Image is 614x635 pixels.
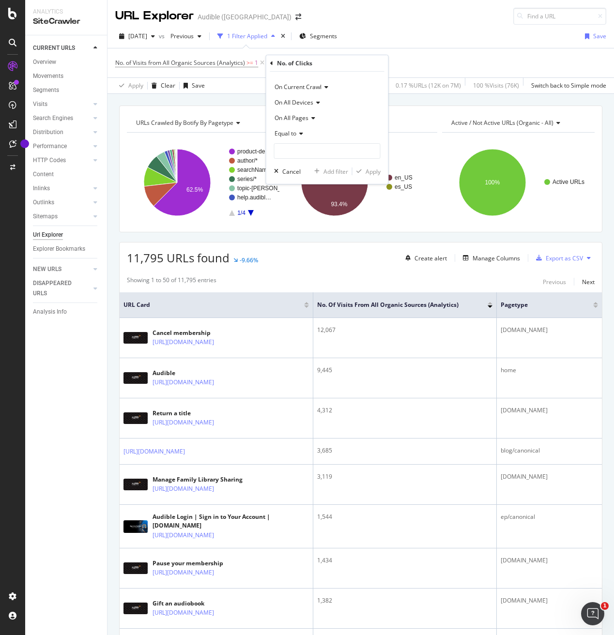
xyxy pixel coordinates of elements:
text: topic-[PERSON_NAME]… [237,185,305,192]
text: help.audibl… [237,194,271,201]
div: Visits [33,99,47,109]
div: Segments [33,85,59,95]
div: No. of Clicks [277,59,312,67]
span: On All Devices [275,98,313,106]
div: Switch back to Simple mode [531,81,606,90]
div: 100 % Visits ( 76K ) [473,81,519,90]
button: Segments [295,29,341,44]
img: main image [123,603,148,614]
a: Overview [33,57,100,67]
div: [DOMAIN_NAME] [501,406,598,415]
span: URL Card [123,301,302,309]
div: Showing 1 to 50 of 11,795 entries [127,276,216,287]
text: en_US [395,174,413,181]
div: 1,544 [317,513,492,521]
a: Url Explorer [33,230,100,240]
span: URLs Crawled By Botify By pagetype [136,119,233,127]
a: Inlinks [33,183,91,194]
div: Inlinks [33,183,50,194]
div: Search Engines [33,113,73,123]
span: Segments [310,32,337,40]
div: Next [582,278,595,286]
span: 1 [601,602,609,610]
div: Clear [161,81,175,90]
text: 100% [485,179,500,186]
div: Explorer Bookmarks [33,244,85,254]
div: Content [33,169,54,180]
button: Export as CSV [532,250,583,266]
button: Add filter [310,166,348,176]
svg: A chart. [442,140,595,225]
button: Cancel [270,166,301,176]
a: [URL][DOMAIN_NAME] [153,530,214,540]
div: Cancel [282,167,301,176]
div: Audible ([GEOGRAPHIC_DATA]) [198,12,292,22]
div: 0.17 % URLs ( 12K on 7M ) [396,81,461,90]
div: 3,119 [317,472,492,481]
div: Analytics [33,8,99,16]
div: Apply [366,167,381,176]
a: Movements [33,71,100,81]
button: Clear [148,78,175,93]
div: SiteCrawler [33,16,99,27]
div: Save [593,32,606,40]
a: Analysis Info [33,307,100,317]
a: [URL][DOMAIN_NAME] [153,568,214,577]
div: 1,434 [317,556,492,565]
div: Create alert [414,254,447,262]
div: Performance [33,141,67,151]
div: Apply [128,81,143,90]
div: home [501,366,598,375]
div: CURRENT URLS [33,43,75,53]
div: Movements [33,71,63,81]
div: Sitemaps [33,212,58,222]
div: Gift an audiobook [153,599,256,608]
img: main image [123,479,148,490]
svg: A chart. [127,140,279,225]
a: Sitemaps [33,212,91,222]
a: CURRENT URLS [33,43,91,53]
text: author/* [237,157,258,164]
div: 1 Filter Applied [227,32,267,40]
button: [DATE] [115,29,159,44]
a: Visits [33,99,91,109]
a: Content [33,169,100,180]
text: 1/4 [237,210,246,216]
span: Active / Not Active URLs (organic - all) [451,119,553,127]
div: URL Explorer [115,8,194,24]
a: [URL][DOMAIN_NAME] [153,418,214,427]
span: >= [246,59,253,67]
text: series/* [237,176,257,182]
div: blog/canonical [501,446,598,455]
div: DISAPPEARED URLS [33,278,82,299]
button: Apply [115,78,143,93]
div: [DOMAIN_NAME] [501,596,598,605]
img: main image [123,562,148,574]
text: 93.4% [331,201,348,208]
div: times [279,31,287,41]
div: NEW URLS [33,264,61,274]
div: Tooltip anchor [20,139,29,148]
iframe: Intercom live chat [581,602,604,625]
button: Save [581,29,606,44]
span: Equal to [275,129,296,137]
button: Create alert [401,250,447,266]
div: Distribution [33,127,63,137]
div: 12,067 [317,326,492,334]
h4: Active / Not Active URLs [449,115,586,131]
div: Url Explorer [33,230,63,240]
input: Find a URL [513,8,606,25]
a: Outlinks [33,197,91,208]
a: [URL][DOMAIN_NAME] [153,484,214,494]
div: Overview [33,57,56,67]
a: NEW URLS [33,264,91,274]
div: Save [192,81,205,90]
div: Outlinks [33,197,54,208]
button: Manage Columns [459,252,520,264]
div: HTTP Codes [33,155,66,166]
div: [DOMAIN_NAME] [501,472,598,481]
div: -9.66% [240,256,258,264]
span: 2025 Aug. 29th [128,32,147,40]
